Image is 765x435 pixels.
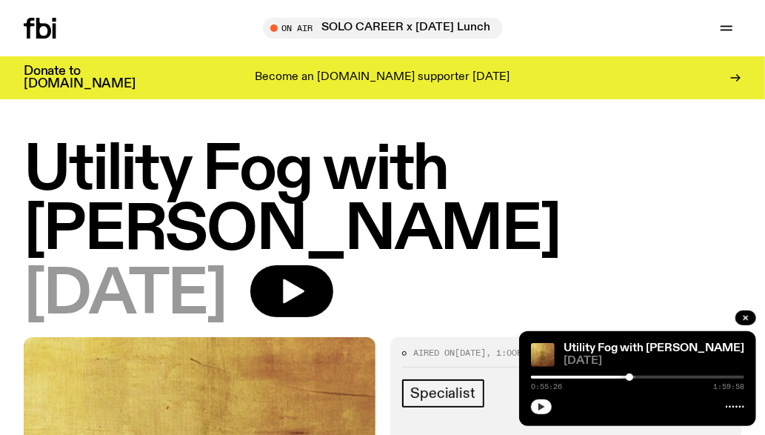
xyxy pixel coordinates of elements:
span: Aired on [414,347,455,359]
span: [DATE] [564,356,744,367]
h3: Donate to [DOMAIN_NAME] [24,65,136,90]
span: [DATE] [24,265,227,325]
img: Cover for EYDN's single "Gold" [531,343,555,367]
span: , 1:00pm [487,347,528,359]
p: Become an [DOMAIN_NAME] supporter [DATE] [255,71,510,84]
a: Specialist [402,379,484,408]
h1: Utility Fog with [PERSON_NAME] [24,141,741,261]
button: On AirSOLO CAREER x [DATE] Lunch [263,18,503,39]
a: Utility Fog with [PERSON_NAME] [564,342,744,354]
span: 0:55:26 [531,383,562,391]
span: Specialist [411,385,475,402]
span: 1:59:58 [713,383,744,391]
span: [DATE] [455,347,487,359]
